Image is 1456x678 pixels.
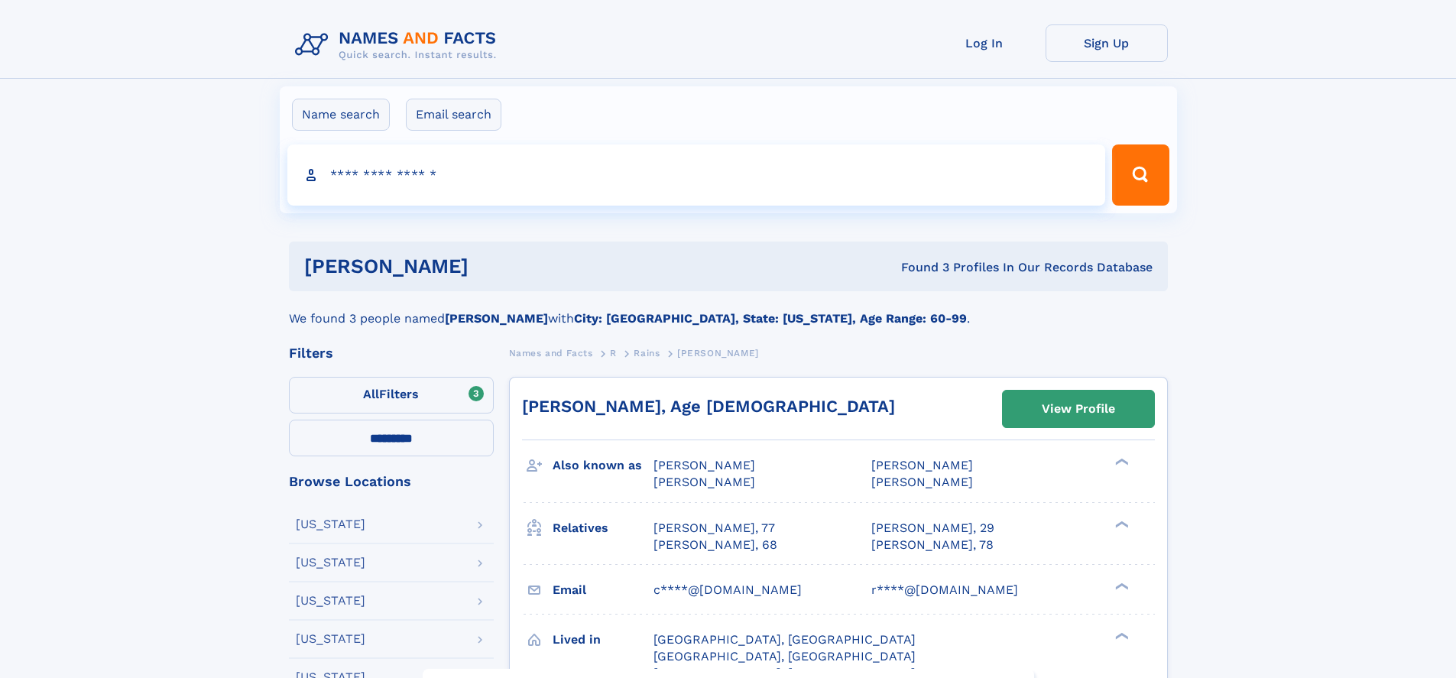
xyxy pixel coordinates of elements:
[923,24,1046,62] a: Log In
[1111,519,1130,529] div: ❯
[1046,24,1168,62] a: Sign Up
[296,595,365,607] div: [US_STATE]
[363,387,379,401] span: All
[304,257,685,276] h1: [PERSON_NAME]
[1111,457,1130,467] div: ❯
[289,291,1168,328] div: We found 3 people named with .
[296,633,365,645] div: [US_STATE]
[1111,631,1130,641] div: ❯
[574,311,967,326] b: City: [GEOGRAPHIC_DATA], State: [US_STATE], Age Range: 60-99
[871,537,994,553] a: [PERSON_NAME], 78
[406,99,501,131] label: Email search
[1111,581,1130,591] div: ❯
[289,24,509,66] img: Logo Names and Facts
[653,520,775,537] a: [PERSON_NAME], 77
[289,377,494,414] label: Filters
[677,348,759,358] span: [PERSON_NAME]
[634,348,660,358] span: Rains
[871,458,973,472] span: [PERSON_NAME]
[653,632,916,647] span: [GEOGRAPHIC_DATA], [GEOGRAPHIC_DATA]
[1112,144,1169,206] button: Search Button
[685,259,1153,276] div: Found 3 Profiles In Our Records Database
[653,475,755,489] span: [PERSON_NAME]
[653,537,777,553] a: [PERSON_NAME], 68
[653,649,916,663] span: [GEOGRAPHIC_DATA], [GEOGRAPHIC_DATA]
[553,627,653,653] h3: Lived in
[553,515,653,541] h3: Relatives
[653,458,755,472] span: [PERSON_NAME]
[445,311,548,326] b: [PERSON_NAME]
[634,343,660,362] a: Rains
[871,520,994,537] a: [PERSON_NAME], 29
[553,577,653,603] h3: Email
[296,556,365,569] div: [US_STATE]
[509,343,593,362] a: Names and Facts
[871,475,973,489] span: [PERSON_NAME]
[1042,391,1115,427] div: View Profile
[553,453,653,478] h3: Also known as
[289,475,494,488] div: Browse Locations
[610,343,617,362] a: R
[610,348,617,358] span: R
[522,397,895,416] a: [PERSON_NAME], Age [DEMOGRAPHIC_DATA]
[292,99,390,131] label: Name search
[296,518,365,530] div: [US_STATE]
[289,346,494,360] div: Filters
[287,144,1106,206] input: search input
[1003,391,1154,427] a: View Profile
